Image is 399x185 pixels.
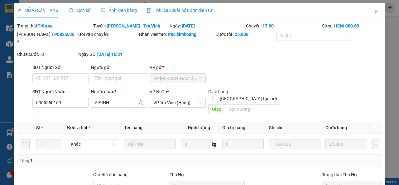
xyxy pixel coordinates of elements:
[325,125,347,130] span: Cước hàng
[4,34,21,40] span: KHÁCH
[17,31,77,45] div: [PERSON_NAME]:
[374,9,379,14] span: close
[101,8,105,12] span: picture
[322,171,382,178] div: Trạng thái Thu Hộ
[17,22,93,29] div: Trạng thái:
[20,139,30,149] button: delete
[222,125,245,130] span: Giá trị hàng
[93,22,169,29] div: Tuyến:
[2,27,91,33] p: NHẬN:
[245,22,322,29] div: Chuyến:
[321,22,382,29] div: Số xe:
[208,104,225,114] span: Giao
[153,98,202,107] span: VP Trà Vinh (Hàng)
[78,51,138,58] div: Ngày GD:
[208,89,228,94] span: Giao hàng
[222,139,264,149] input: 0
[41,52,44,57] b: 0
[17,8,22,12] span: edit
[182,23,195,28] b: [DATE]
[368,3,385,21] button: Close
[107,23,160,28] b: [PERSON_NAME] - Trà Vinh
[211,139,217,149] span: kg
[147,8,152,13] img: icon
[93,172,127,177] label: Ghi chú đơn hàng
[170,172,184,177] span: Thu Hộ
[235,32,248,37] b: 25.000
[69,8,73,12] span: clock-circle
[150,89,167,94] span: VP Nhận
[138,100,143,105] span: user-add
[334,23,359,28] b: HCM-000.60
[20,157,155,164] div: Tổng: 1
[225,104,279,114] input: Dọc đường
[71,139,115,149] span: Khác
[139,31,214,38] div: Nhân viên tạo:
[16,41,83,46] span: KO BAO TRẦY BỂ(GA KHÁCH)
[2,41,83,46] span: GIAO:
[38,23,53,28] b: Trên xe
[17,51,77,58] div: Chưa cước :
[67,125,90,130] span: Đơn vị tính
[168,32,196,37] b: truc.kimhoang
[262,23,274,28] b: 17:00
[325,139,367,149] input: 0
[101,8,137,13] span: Ảnh kiện hàng
[32,88,89,95] div: SĐT Người Nhận
[153,74,202,83] span: VP Trần Phú (Hàng)
[36,125,41,130] span: SL
[2,12,91,24] p: GỬI:
[215,31,275,38] div: Cước rồi :
[124,139,176,149] input: VD: Bàn, Ghế
[2,34,21,40] span: -
[372,139,379,149] button: plus
[97,52,123,57] b: [DATE] 16:21
[188,125,210,130] span: Định lượng
[2,12,58,24] span: VP [PERSON_NAME] ([GEOGRAPHIC_DATA]) -
[78,31,138,38] div: Gói vận chuyển:
[169,22,245,29] div: Ngày:
[91,88,147,95] div: Người nhận
[32,64,89,71] div: SĐT Người Gửi
[91,64,147,71] div: Người gửi
[21,3,72,9] strong: BIÊN NHẬN GỬI HÀNG
[147,8,213,13] span: Yêu cầu xuất hóa đơn điện tử
[69,8,91,13] span: Lịch sử
[17,8,59,13] span: SỬA ĐƠN HÀNG
[269,139,320,149] input: Ghi Chú
[150,64,206,71] div: VP gửi
[17,27,60,33] span: VP Trà Vinh (Hàng)
[124,125,142,130] span: Tên hàng
[217,95,279,102] span: [GEOGRAPHIC_DATA] tận nơi
[266,122,323,134] th: Ghi chú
